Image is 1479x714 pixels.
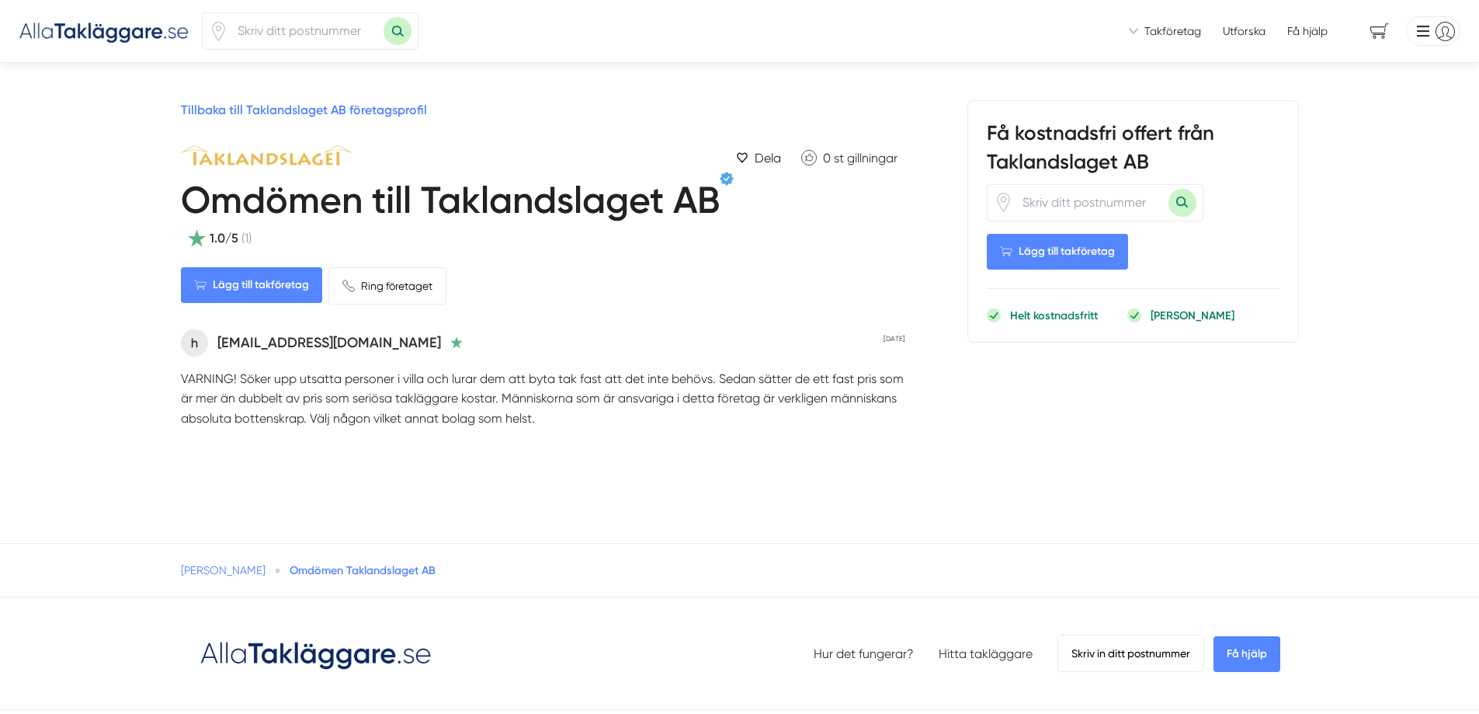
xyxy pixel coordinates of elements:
[1213,636,1280,672] span: Få hjälp
[209,22,228,41] svg: Pin / Karta
[1151,308,1234,323] p: [PERSON_NAME]
[823,151,831,165] span: 0
[209,22,228,41] span: Klicka för att använda din position.
[793,145,905,171] a: Klicka för att gilla Taklandslaget AB
[720,172,734,186] span: Verifierat av Toremark, Olof Christian
[1010,308,1098,323] p: Helt kostnadsfritt
[384,17,411,45] button: Sök med postnummer
[1287,23,1328,39] span: Få hjälp
[987,234,1128,270] : Lägg till takföretag
[987,120,1279,183] h3: Få kostnadsfri offert från Taklandslaget AB
[228,13,384,49] input: Skriv ditt postnummer
[290,563,436,577] a: Omdömen Taklandslaget AB
[200,636,432,671] img: Logotyp Alla Takläggare
[834,151,897,165] span: st gillningar
[181,267,322,303] : Lägg till takföretag
[181,329,208,357] span: h
[275,562,280,578] span: »
[939,646,1033,661] a: Hitta takläggare
[19,18,189,44] img: Alla Takläggare
[181,145,352,165] img: Logotyp Taklandslaget AB
[1144,23,1201,39] span: Takföretag
[181,103,427,117] a: Tillbaka till Taklandslaget AB företagsprofil
[361,277,432,294] span: Ring företaget
[210,228,238,248] span: 1.0/5
[328,267,446,305] a: Ring företaget
[994,193,1013,212] svg: Pin / Karta
[755,148,781,168] span: Dela
[181,562,1299,578] nav: Breadcrumb
[730,145,787,171] a: Dela
[1223,23,1265,39] a: Utforska
[884,333,905,344] p: [DATE]
[1013,185,1168,221] input: Skriv ditt postnummer
[217,332,441,354] p: [EMAIL_ADDRESS][DOMAIN_NAME]
[241,228,252,248] span: (1)
[1168,189,1196,217] button: Sök med postnummer
[181,178,720,229] h1: Omdömen till Taklandslaget AB
[181,369,905,428] p: VARNING! Söker upp utsatta personer i villa och lurar dem att byta tak fast att det inte behövs. ...
[814,646,914,661] a: Hur det fungerar?
[1359,18,1400,45] span: navigation-cart
[181,564,266,576] a: [PERSON_NAME]
[994,193,1013,212] span: Klicka för att använda din position.
[1057,635,1204,672] span: Skriv in ditt postnummer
